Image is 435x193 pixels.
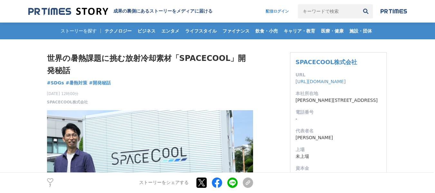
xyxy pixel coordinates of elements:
dd: - [296,116,381,122]
dd: 1億円 [296,172,381,179]
span: #開発秘話 [89,80,111,86]
span: 飲食・小売 [253,28,280,34]
span: キャリア・教育 [281,28,318,34]
span: テクノロジー [102,28,134,34]
a: SPACECOOL株式会社 [296,59,357,65]
span: 医療・健康 [318,28,346,34]
dt: URL [296,72,381,78]
a: #SDGs [47,80,64,86]
dt: 電話番号 [296,109,381,116]
span: 施設・団体 [347,28,374,34]
img: prtimes [381,9,407,14]
img: 成果の裏側にあるストーリーをメディアに届ける [28,7,108,16]
p: 7 [47,184,53,188]
dd: [PERSON_NAME][STREET_ADDRESS] [296,97,381,104]
dt: 本社所在地 [296,90,381,97]
span: [DATE] 12時00分 [47,91,88,97]
dt: 資本金 [296,165,381,172]
dd: 未上場 [296,153,381,160]
a: ファイナンス [220,23,252,39]
p: ストーリーをシェアする [139,180,189,186]
a: エンタメ [159,23,182,39]
a: 成果の裏側にあるストーリーをメディアに届ける 成果の裏側にあるストーリーをメディアに届ける [28,7,213,16]
button: 検索 [359,4,373,18]
a: 飲食・小売 [253,23,280,39]
span: ファイナンス [220,28,252,34]
a: キャリア・教育 [281,23,318,39]
a: SPACECOOL株式会社 [47,99,88,105]
a: [URL][DOMAIN_NAME] [296,79,346,84]
a: テクノロジー [102,23,134,39]
h2: 成果の裏側にあるストーリーをメディアに届ける [113,8,213,14]
span: #暑熱対策 [66,80,88,86]
dd: [PERSON_NAME] [296,134,381,141]
h1: 世界の暑熱課題に挑む放射冷却素材「SPACECOOL」開発秘話 [47,52,253,77]
a: 医療・健康 [318,23,346,39]
a: 施設・団体 [347,23,374,39]
a: #暑熱対策 [66,80,88,86]
span: ライフスタイル [183,28,219,34]
span: ビジネス [135,28,158,34]
a: #開発秘話 [89,80,111,86]
span: エンタメ [159,28,182,34]
dt: 代表者名 [296,128,381,134]
input: キーワードで検索 [298,4,359,18]
a: 配信ログイン [259,4,295,18]
dt: 上場 [296,146,381,153]
a: ライフスタイル [183,23,219,39]
span: #SDGs [47,80,64,86]
a: ビジネス [135,23,158,39]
